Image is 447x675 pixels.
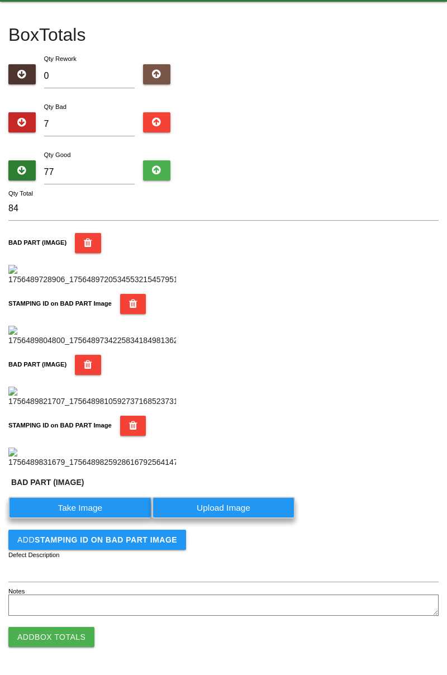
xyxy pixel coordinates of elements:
[75,233,101,253] button: BAD PART (IMAGE)
[8,448,176,468] img: 1756489831679_17564898259286167925641479249937.jpg
[152,497,296,519] label: Upload Image
[8,265,176,286] img: 1756489728906_17564897205345532154579511441851.jpg
[8,422,112,429] b: STAMPING ID on BAD PART Image
[8,497,152,519] label: Take Image
[8,326,176,346] img: 1756489804800_17564897342258341849813629344170.jpg
[75,355,101,375] button: BAD PART (IMAGE)
[44,103,66,110] label: Qty Bad
[8,550,60,560] label: Defect Description
[44,151,71,158] label: Qty Good
[11,478,84,487] b: BAD PART (IMAGE)
[8,189,33,198] label: Qty Total
[8,530,186,550] button: AddSTAMPING ID on BAD PART Image
[120,416,146,436] button: STAMPING ID on BAD PART Image
[8,627,94,647] button: AddBox Totals
[8,239,66,246] b: BAD PART (IMAGE)
[8,587,25,596] label: Notes
[35,535,177,544] b: STAMPING ID on BAD PART Image
[8,25,439,45] h4: Box Totals
[44,55,77,62] label: Qty Rework
[8,387,176,407] img: 1756489821707_1756489810592737168523731318105.jpg
[8,300,112,307] b: STAMPING ID on BAD PART Image
[8,361,66,368] b: BAD PART (IMAGE)
[120,294,146,314] button: STAMPING ID on BAD PART Image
